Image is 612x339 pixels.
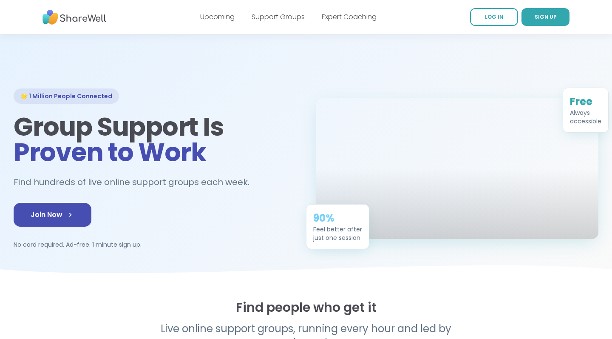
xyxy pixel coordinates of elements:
span: Join Now [31,210,74,220]
span: Proven to Work [14,134,206,170]
div: 90% [313,211,362,225]
img: ShareWell Nav Logo [42,6,106,29]
a: Join Now [14,203,91,227]
div: 🌟 1 Million People Connected [14,88,119,104]
h2: Find people who get it [14,300,598,315]
a: SIGN UP [521,8,569,26]
a: Upcoming [200,12,235,22]
span: SIGN UP [535,13,557,20]
p: No card required. Ad-free. 1 minute sign up. [14,240,296,249]
div: Feel better after just one session [313,225,362,242]
h2: Find hundreds of live online support groups each week. [14,175,258,189]
div: Always accessible [570,108,601,125]
a: Expert Coaching [322,12,377,22]
div: Free [570,95,601,108]
a: Support Groups [252,12,305,22]
h1: Group Support Is [14,114,296,165]
a: LOG IN [470,8,518,26]
span: LOG IN [485,13,503,20]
